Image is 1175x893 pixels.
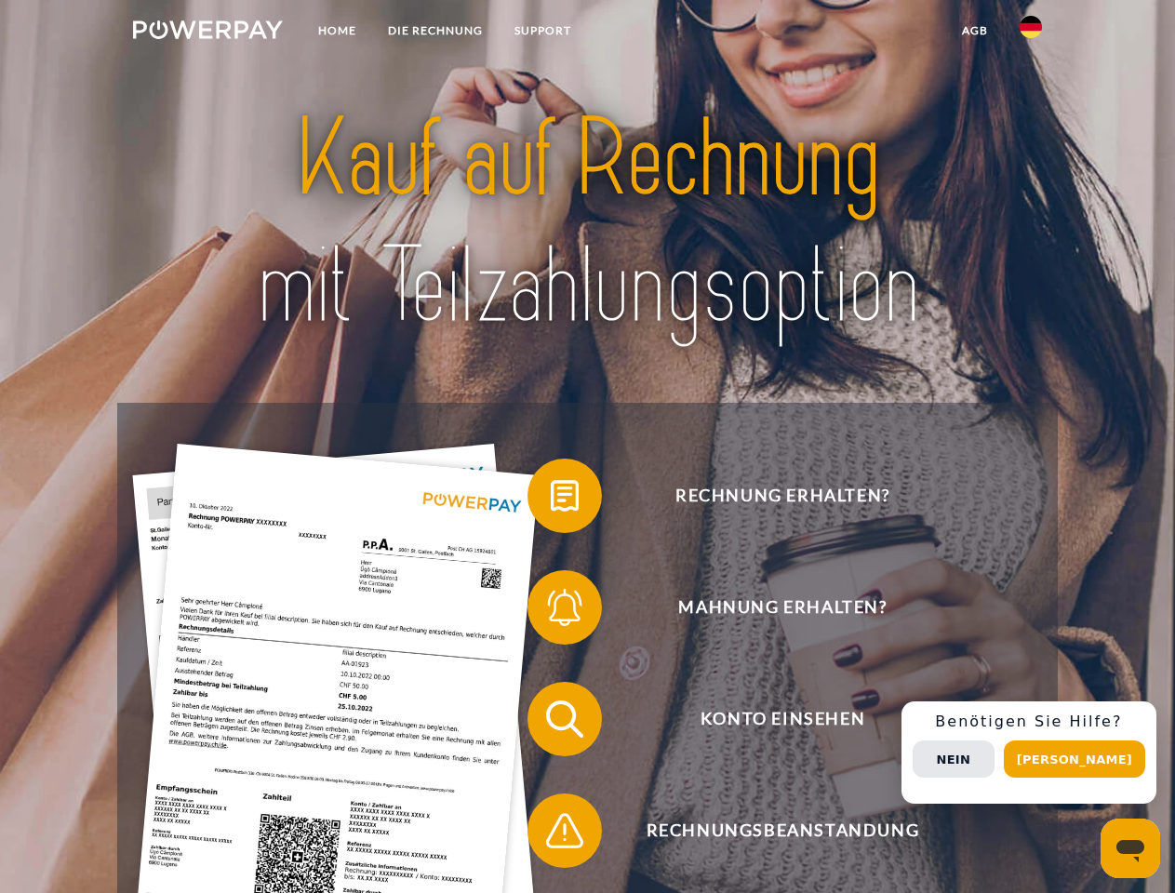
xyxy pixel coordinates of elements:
iframe: Schaltfläche zum Öffnen des Messaging-Fensters [1101,819,1160,878]
button: Rechnung erhalten? [527,459,1011,533]
div: Schnellhilfe [901,701,1156,804]
img: qb_bell.svg [541,584,588,631]
button: [PERSON_NAME] [1004,740,1145,778]
a: SUPPORT [499,14,587,47]
button: Mahnung erhalten? [527,570,1011,645]
a: Home [302,14,372,47]
img: title-powerpay_de.svg [178,89,997,356]
img: qb_search.svg [541,696,588,742]
img: logo-powerpay-white.svg [133,20,283,39]
a: agb [946,14,1004,47]
button: Konto einsehen [527,682,1011,756]
button: Rechnungsbeanstandung [527,793,1011,868]
img: qb_warning.svg [541,807,588,854]
h3: Benötigen Sie Hilfe? [913,713,1145,731]
span: Konto einsehen [554,682,1010,756]
span: Rechnungsbeanstandung [554,793,1010,868]
button: Nein [913,740,995,778]
img: qb_bill.svg [541,473,588,519]
img: de [1020,16,1042,38]
span: Rechnung erhalten? [554,459,1010,533]
span: Mahnung erhalten? [554,570,1010,645]
a: DIE RECHNUNG [372,14,499,47]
